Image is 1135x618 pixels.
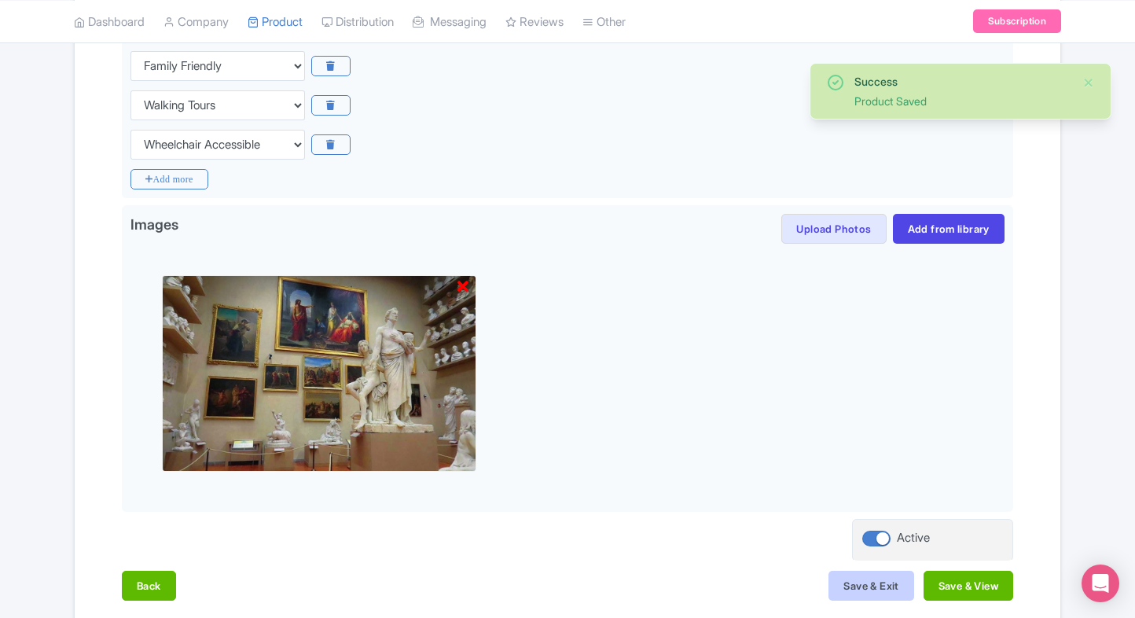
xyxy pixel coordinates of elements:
[1082,73,1095,92] button: Close
[1082,565,1119,602] div: Open Intercom Messenger
[122,571,176,601] button: Back
[973,9,1061,33] a: Subscription
[130,214,178,239] span: Images
[854,73,1070,90] div: Success
[897,529,930,547] div: Active
[130,169,208,189] i: Add more
[854,93,1070,109] div: Product Saved
[924,571,1013,601] button: Save & View
[781,214,886,244] button: Upload Photos
[893,214,1005,244] a: Add from library
[828,571,913,601] button: Save & Exit
[162,275,476,472] img: qufy1a2fktzvvrqgblkm.jpg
